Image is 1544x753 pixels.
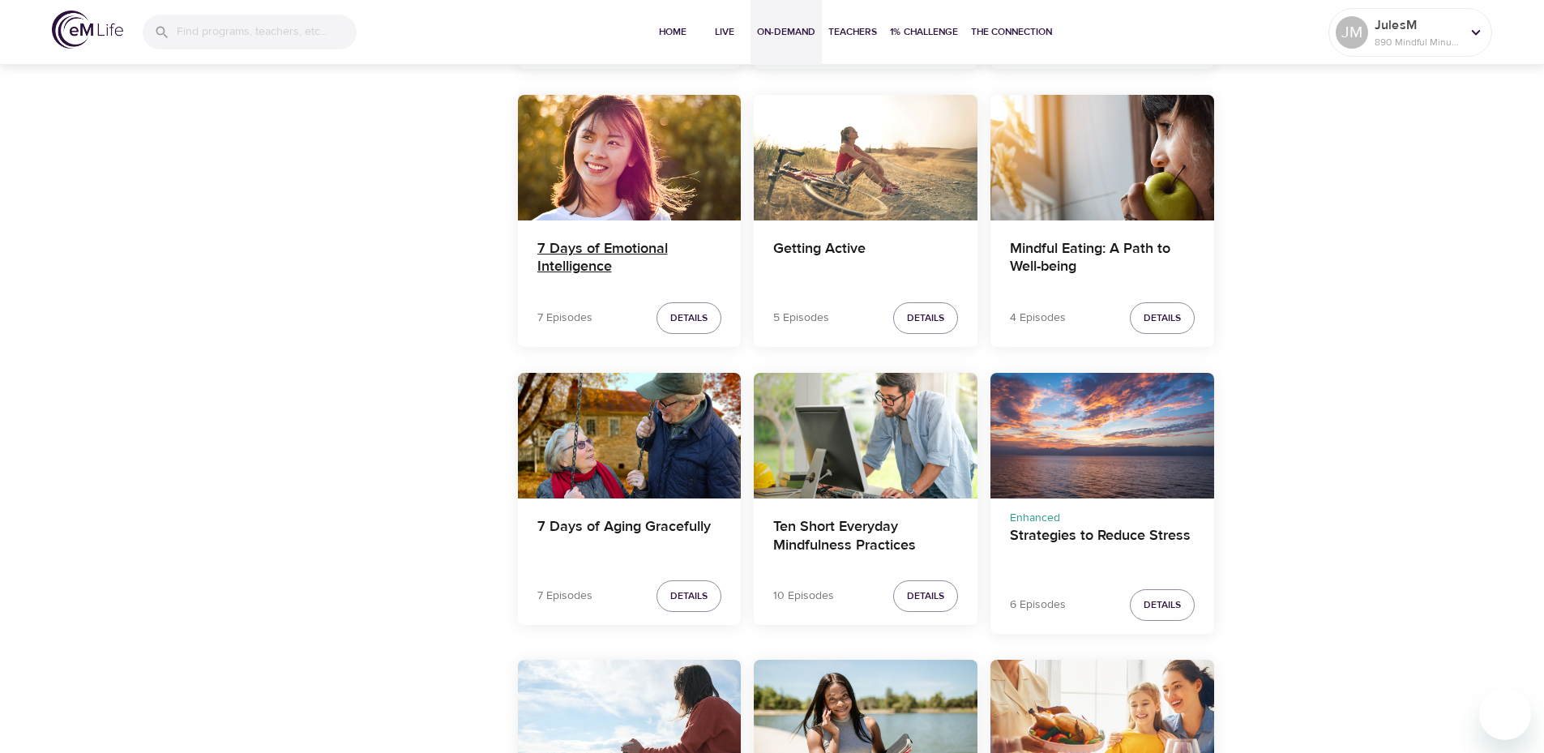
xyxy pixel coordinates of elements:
[773,518,958,557] h4: Ten Short Everyday Mindfulness Practices
[518,373,742,498] button: 7 Days of Aging Gracefully
[754,373,977,498] button: Ten Short Everyday Mindfulness Practices
[657,580,721,612] button: Details
[1144,597,1181,614] span: Details
[1479,688,1531,740] iframe: Button to launch messaging window
[1375,35,1461,49] p: 890 Mindful Minutes
[1010,527,1195,566] h4: Strategies to Reduce Stress
[52,11,123,49] img: logo
[518,95,742,220] button: 7 Days of Emotional Intelligence
[1010,511,1060,525] span: Enhanced
[177,15,357,49] input: Find programs, teachers, etc...
[828,24,877,41] span: Teachers
[1375,15,1461,35] p: JulesM
[670,310,708,327] span: Details
[757,24,815,41] span: On-Demand
[657,302,721,334] button: Details
[907,588,944,605] span: Details
[773,240,958,279] h4: Getting Active
[990,95,1214,220] button: Mindful Eating: A Path to Well-being
[990,373,1214,498] button: Strategies to Reduce Stress
[705,24,744,41] span: Live
[537,518,722,557] h4: 7 Days of Aging Gracefully
[971,24,1052,41] span: The Connection
[890,24,958,41] span: 1% Challenge
[773,310,829,327] p: 5 Episodes
[670,588,708,605] span: Details
[1010,310,1066,327] p: 4 Episodes
[1010,597,1066,614] p: 6 Episodes
[537,588,592,605] p: 7 Episodes
[1130,302,1195,334] button: Details
[1010,240,1195,279] h4: Mindful Eating: A Path to Well-being
[907,310,944,327] span: Details
[537,240,722,279] h4: 7 Days of Emotional Intelligence
[893,580,958,612] button: Details
[1144,310,1181,327] span: Details
[773,588,834,605] p: 10 Episodes
[653,24,692,41] span: Home
[754,95,977,220] button: Getting Active
[1336,16,1368,49] div: JM
[537,310,592,327] p: 7 Episodes
[1130,589,1195,621] button: Details
[893,302,958,334] button: Details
